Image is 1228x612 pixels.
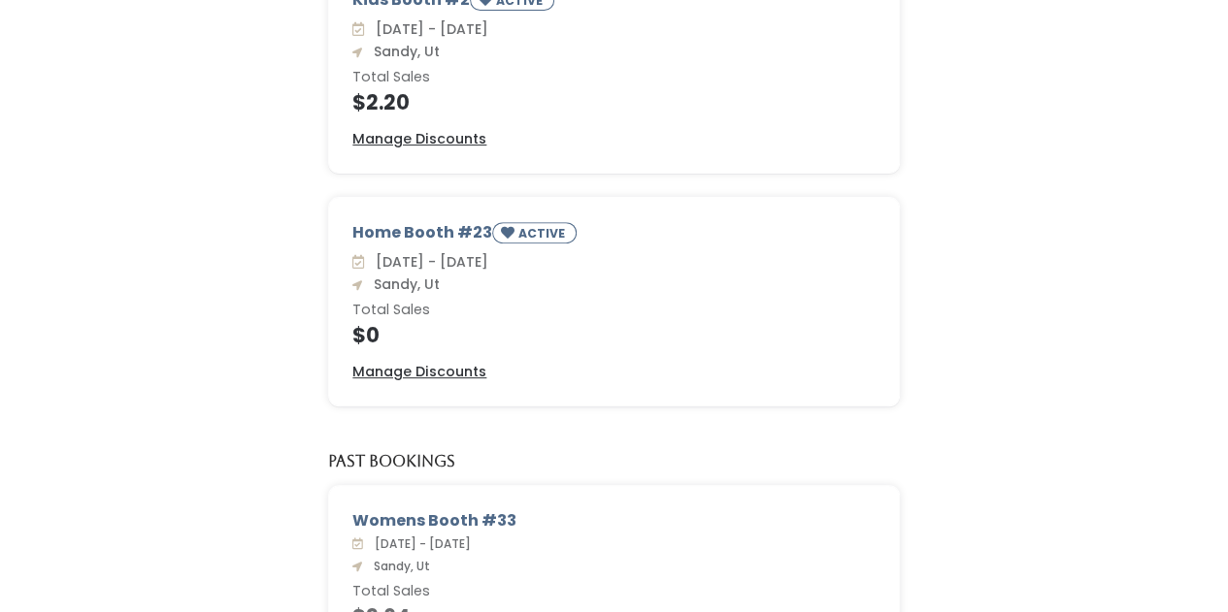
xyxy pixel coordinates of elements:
[352,509,876,532] div: Womens Booth #33
[352,584,876,599] h6: Total Sales
[367,535,471,552] span: [DATE] - [DATE]
[352,129,486,149] a: Manage Discounts
[366,42,440,61] span: Sandy, Ut
[368,252,488,272] span: [DATE] - [DATE]
[366,558,430,574] span: Sandy, Ut
[352,129,486,148] u: Manage Discounts
[328,453,455,470] h5: Past Bookings
[518,225,569,242] small: ACTIVE
[352,221,876,251] div: Home Booth #23
[366,274,440,294] span: Sandy, Ut
[368,19,488,39] span: [DATE] - [DATE]
[352,91,876,113] h4: $2.20
[352,303,876,318] h6: Total Sales
[352,70,876,85] h6: Total Sales
[352,362,486,381] u: Manage Discounts
[352,324,876,346] h4: $0
[352,362,486,382] a: Manage Discounts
